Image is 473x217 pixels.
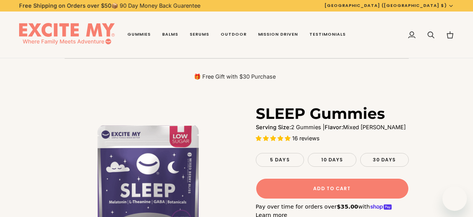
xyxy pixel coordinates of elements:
[256,178,409,199] button: Add to Cart
[325,124,343,130] strong: Flavor:
[256,124,291,130] strong: Serving Size:
[313,185,351,192] span: Add to Cart
[19,2,200,10] p: 📦 90 Day Money Back Guarentee
[442,186,467,211] iframe: Button to launch messaging window
[19,2,111,9] strong: Free Shipping on Orders over $50
[215,12,252,58] a: Outdoor
[162,31,178,38] span: Balms
[156,12,184,58] a: Balms
[127,31,151,38] span: Gummies
[270,156,290,163] span: 5 Days
[221,31,247,38] span: Outdoor
[256,104,385,123] h1: SLEEP Gummies
[256,123,409,132] p: 2 Gummies | Mixed [PERSON_NAME]
[258,31,298,38] span: Mission Driven
[292,135,320,141] span: 16 reviews
[252,12,304,58] a: Mission Driven
[256,135,292,141] span: 4.94 stars
[122,12,156,58] a: Gummies
[373,156,396,163] span: 30 Days
[321,156,343,163] span: 10 Days
[309,31,346,38] span: Testimonials
[19,23,115,47] img: EXCITE MY®
[65,73,405,81] p: 🎁 Free Gift with $30 Purchase
[319,2,460,9] button: [GEOGRAPHIC_DATA] ([GEOGRAPHIC_DATA] $)
[304,12,351,58] a: Testimonials
[184,12,215,58] a: Serums
[190,31,209,38] span: Serums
